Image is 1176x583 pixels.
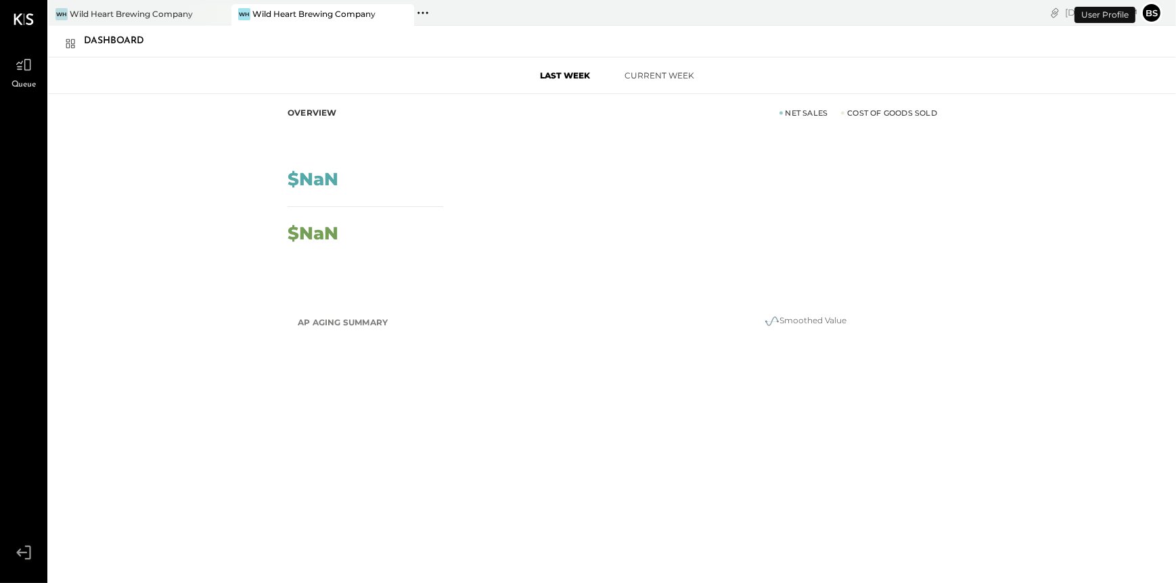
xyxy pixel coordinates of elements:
div: User Profile [1075,7,1135,23]
div: Wild Heart Brewing Company [70,8,193,20]
div: WH [55,8,68,20]
div: Cost of Goods Sold [841,108,937,118]
div: Overview [288,108,337,118]
h2: AP Aging Summary [298,310,388,335]
div: copy link [1048,5,1062,20]
button: Current Week [612,64,707,87]
div: $NaN [288,225,338,242]
a: Queue [1,52,47,91]
div: Smoothed Value [670,313,941,329]
div: Net Sales [779,108,828,118]
div: Wild Heart Brewing Company [252,8,376,20]
span: Queue [12,79,37,91]
div: [DATE] [1065,6,1137,19]
div: $NaN [288,170,338,188]
div: WH [238,8,250,20]
button: bs [1141,2,1162,24]
div: Dashboard [84,30,158,52]
button: Last Week [518,64,612,87]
